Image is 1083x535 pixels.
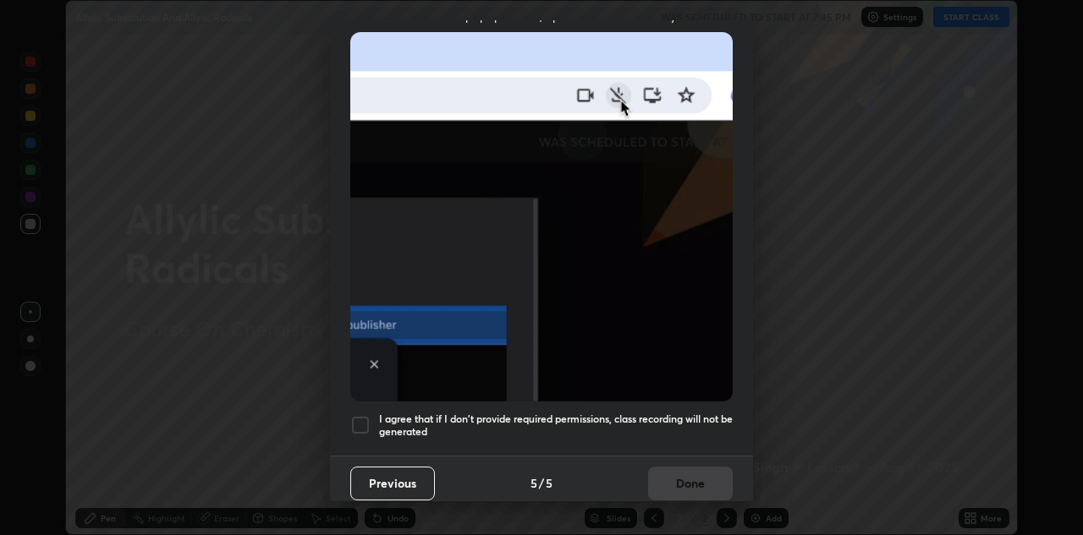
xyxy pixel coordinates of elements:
button: Previous [350,467,435,500]
img: downloads-permission-blocked.gif [350,32,733,401]
h4: / [539,474,544,492]
h4: 5 [546,474,552,492]
h5: I agree that if I don't provide required permissions, class recording will not be generated [379,412,733,439]
h4: 5 [531,474,537,492]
